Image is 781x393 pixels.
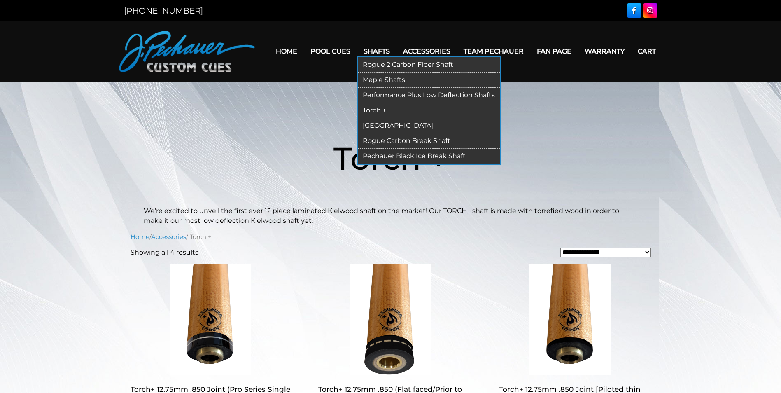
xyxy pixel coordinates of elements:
[578,41,631,62] a: Warranty
[310,264,470,375] img: Torch+ 12.75mm .850 (Flat faced/Prior to 2025)
[357,41,396,62] a: Shafts
[124,6,203,16] a: [PHONE_NUMBER]
[358,133,500,149] a: Rogue Carbon Break Shaft
[358,118,500,133] a: [GEOGRAPHIC_DATA]
[358,103,500,118] a: Torch +
[358,149,500,164] a: Pechauer Black Ice Break Shaft
[131,248,198,257] p: Showing all 4 results
[358,88,500,103] a: Performance Plus Low Deflection Shafts
[304,41,357,62] a: Pool Cues
[131,233,149,241] a: Home
[358,57,500,73] a: Rogue 2 Carbon Fiber Shaft
[396,41,457,62] a: Accessories
[530,41,578,62] a: Fan Page
[144,206,638,226] p: We’re excited to unveil the first ever 12 piece laminated Kielwood shaft on the market! Our TORCH...
[151,233,186,241] a: Accessories
[560,248,651,257] select: Shop order
[131,264,291,375] img: Torch+ 12.75mm .850 Joint (Pro Series Single Ring)
[119,31,255,72] img: Pechauer Custom Cues
[269,41,304,62] a: Home
[131,232,651,241] nav: Breadcrumb
[457,41,530,62] a: Team Pechauer
[358,73,500,88] a: Maple Shafts
[333,139,448,178] span: Torch +
[490,264,650,375] img: Torch+ 12.75mm .850 Joint [Piloted thin black (Pro Series & JP Series 2025)]
[631,41,662,62] a: Cart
